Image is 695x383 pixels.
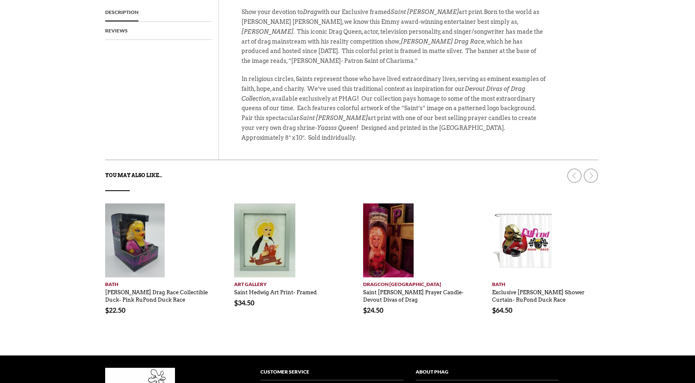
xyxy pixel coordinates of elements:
[391,9,459,15] em: Saint [PERSON_NAME]
[234,299,254,307] bdi: 34.50
[363,306,367,314] span: $
[105,285,208,303] a: [PERSON_NAME] Drag Race Collectible Duck- Pink RuPond Duck Race
[317,125,357,131] em: Yaasss Queen
[363,277,469,288] a: DragCon [GEOGRAPHIC_DATA]
[303,9,318,15] em: Drag
[363,306,383,314] bdi: 24.50
[234,277,340,288] a: Art Gallery
[234,299,238,307] span: $
[105,277,211,288] a: Bath
[242,74,545,151] p: In religious circles, Saints represent those who have lived extraordinary lives, serving as emine...
[492,306,496,314] span: $
[260,368,403,381] h4: Customer Service
[482,9,484,15] em: .
[299,115,368,121] em: Saint [PERSON_NAME]
[492,306,512,314] bdi: 64.50
[242,7,545,74] p: Show your devotion to with our Exclusive framed art print Born to the world as [PERSON_NAME] [PER...
[242,85,525,102] em: Devout Divas of Drag Collection
[492,285,585,303] a: Exclusive [PERSON_NAME] Shower Curtain- RuPond Duck Race
[492,277,598,288] a: Bath
[401,38,484,45] em: [PERSON_NAME] Drag Race
[234,285,317,296] a: Saint Hedwig Art Print- Framed
[105,172,162,178] strong: You may also like…
[416,368,559,381] h4: About PHag
[363,285,464,303] a: Saint [PERSON_NAME] Prayer Candle- Devout Divas of Drag
[105,306,109,314] span: $
[105,22,128,40] a: Reviews
[105,3,138,21] a: Description
[105,306,125,314] bdi: 22.50
[242,28,293,35] em: [PERSON_NAME]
